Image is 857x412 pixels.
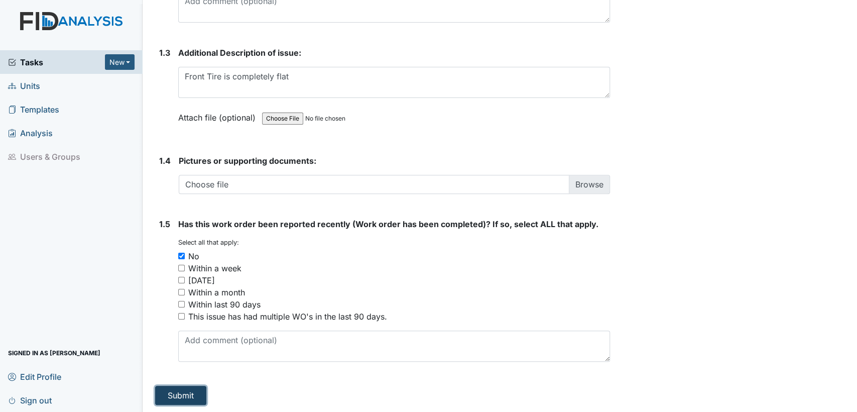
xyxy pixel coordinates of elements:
div: This issue has had multiple WO's in the last 90 days. [188,311,387,323]
label: 1.3 [159,47,170,59]
button: New [105,54,135,70]
div: Within a week [188,262,241,274]
button: Submit [155,386,206,405]
div: Within last 90 days [188,298,261,311]
span: Units [8,78,40,93]
span: Signed in as [PERSON_NAME] [8,345,100,361]
span: Pictures or supporting documents: [179,156,316,166]
span: Analysis [8,125,53,141]
label: 1.4 [159,155,171,167]
div: [DATE] [188,274,215,286]
span: Additional Description of issue: [178,48,301,58]
label: 1.5 [159,218,170,230]
input: Within last 90 days [178,301,185,307]
small: Select all that apply: [178,239,239,246]
label: Attach file (optional) [178,106,260,124]
input: [DATE] [178,277,185,283]
span: Has this work order been reported recently (Work order has been completed)? If so, select ALL tha... [178,219,598,229]
span: Templates [8,101,59,117]
input: Within a week [178,265,185,271]
div: Within a month [188,286,245,298]
a: Tasks [8,56,105,68]
input: This issue has had multiple WO's in the last 90 days. [178,313,185,320]
div: No [188,250,199,262]
input: No [178,253,185,259]
input: Within a month [178,289,185,295]
span: Sign out [8,392,52,408]
span: Edit Profile [8,369,61,384]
